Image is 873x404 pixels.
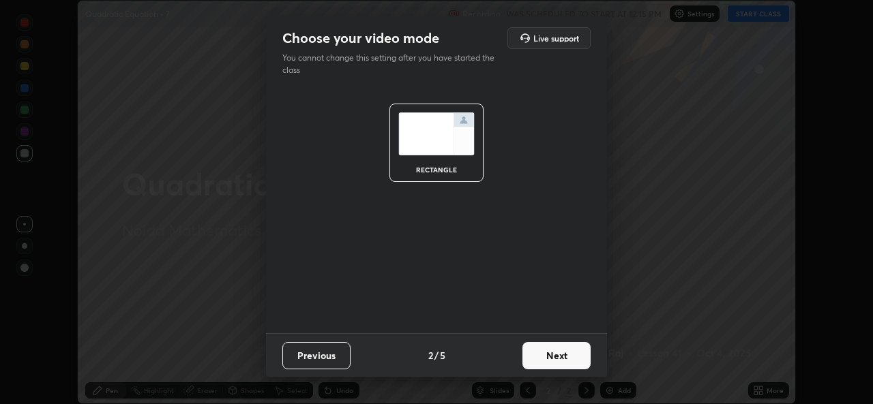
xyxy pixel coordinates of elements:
[282,52,503,76] p: You cannot change this setting after you have started the class
[522,342,591,369] button: Next
[398,112,475,155] img: normalScreenIcon.ae25ed63.svg
[282,29,439,47] h2: Choose your video mode
[409,166,464,173] div: rectangle
[434,348,439,362] h4: /
[440,348,445,362] h4: 5
[428,348,433,362] h4: 2
[533,34,579,42] h5: Live support
[282,342,351,369] button: Previous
